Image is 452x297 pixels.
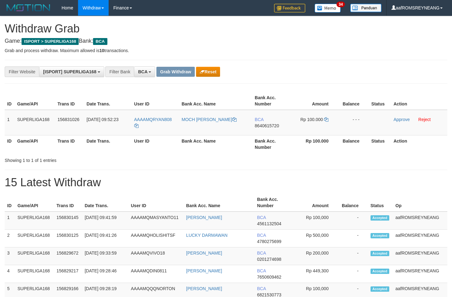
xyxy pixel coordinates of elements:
[93,38,107,45] span: BCA
[82,247,128,265] td: [DATE] 09:33:59
[5,230,15,247] td: 2
[5,3,52,12] img: MOTION_logo.png
[300,117,323,122] span: Rp 100.000
[338,230,368,247] td: -
[252,135,291,153] th: Bank Acc. Number
[82,265,128,283] td: [DATE] 09:28:46
[371,269,389,274] span: Accepted
[5,22,447,35] h1: Withdraw Grab
[55,135,84,153] th: Trans ID
[134,66,155,77] button: BCA
[54,230,82,247] td: 156830125
[393,265,447,283] td: aafROMSREYNEANG
[15,92,55,110] th: Game/API
[134,117,172,128] a: AAAAMQRYAN808
[257,215,266,220] span: BCA
[338,247,368,265] td: -
[252,92,291,110] th: Bank Acc. Number
[5,265,15,283] td: 4
[54,247,82,265] td: 156829672
[5,194,15,212] th: ID
[5,176,447,189] h1: 15 Latest Withdraw
[86,117,118,122] span: [DATE] 09:52:23
[257,221,282,226] span: Copy 4561132504 to clipboard
[418,117,431,122] a: Reject
[257,286,266,291] span: BCA
[5,155,184,163] div: Showing 1 to 1 of 1 entries
[82,194,128,212] th: Date Trans.
[293,194,338,212] th: Amount
[5,47,447,54] p: Grab and process withdraw. Maximum allowed is transactions.
[255,123,279,128] span: Copy 8640615720 to clipboard
[257,251,266,256] span: BCA
[15,230,54,247] td: SUPERLIGA168
[5,110,15,135] td: 1
[196,67,220,77] button: Reset
[391,135,447,153] th: Action
[186,268,222,273] a: [PERSON_NAME]
[54,194,82,212] th: Trans ID
[369,92,391,110] th: Status
[15,265,54,283] td: SUPERLIGA168
[43,69,96,74] span: [ISPORT] SUPERLIGA168
[274,4,305,12] img: Feedback.jpg
[22,38,79,45] span: ISPORT > SUPERLIGA168
[15,110,55,135] td: SUPERLIGA168
[5,135,15,153] th: ID
[393,212,447,230] td: aafROMSREYNEANG
[5,247,15,265] td: 3
[84,135,131,153] th: Date Trans.
[99,48,104,53] strong: 10
[132,135,179,153] th: User ID
[186,215,222,220] a: [PERSON_NAME]
[293,247,338,265] td: Rp 200,000
[55,92,84,110] th: Trans ID
[338,194,368,212] th: Balance
[186,251,222,256] a: [PERSON_NAME]
[156,67,195,77] button: Grab Withdraw
[338,110,369,135] td: - - -
[293,230,338,247] td: Rp 500,000
[134,117,172,122] span: AAAAMQRYAN808
[293,212,338,230] td: Rp 100,000
[128,247,184,265] td: AAAAMQVIVO18
[5,38,447,44] h4: Game: Bank:
[369,135,391,153] th: Status
[393,230,447,247] td: aafROMSREYNEANG
[186,286,222,291] a: [PERSON_NAME]
[257,275,282,280] span: Copy 7650609462 to clipboard
[371,215,389,221] span: Accepted
[291,135,338,153] th: Rp 100.000
[391,92,447,110] th: Action
[5,92,15,110] th: ID
[371,286,389,292] span: Accepted
[39,66,104,77] button: [ISPORT] SUPERLIGA168
[179,135,252,153] th: Bank Acc. Name
[15,194,54,212] th: Game/API
[57,117,79,122] span: 156831026
[105,66,134,77] div: Filter Bank
[368,194,393,212] th: Status
[54,265,82,283] td: 156829217
[255,194,293,212] th: Bank Acc. Number
[371,251,389,256] span: Accepted
[255,117,263,122] span: BCA
[394,117,410,122] a: Approve
[15,247,54,265] td: SUPERLIGA168
[393,194,447,212] th: Op
[128,194,184,212] th: User ID
[350,4,381,12] img: panduan.png
[338,212,368,230] td: -
[15,135,55,153] th: Game/API
[82,230,128,247] td: [DATE] 09:41:26
[82,212,128,230] td: [DATE] 09:41:59
[186,233,228,238] a: LUCKY DARMAWAN
[338,265,368,283] td: -
[293,265,338,283] td: Rp 449,300
[257,233,266,238] span: BCA
[5,212,15,230] td: 1
[5,66,39,77] div: Filter Website
[138,69,147,74] span: BCA
[184,194,254,212] th: Bank Acc. Name
[393,247,447,265] td: aafROMSREYNEANG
